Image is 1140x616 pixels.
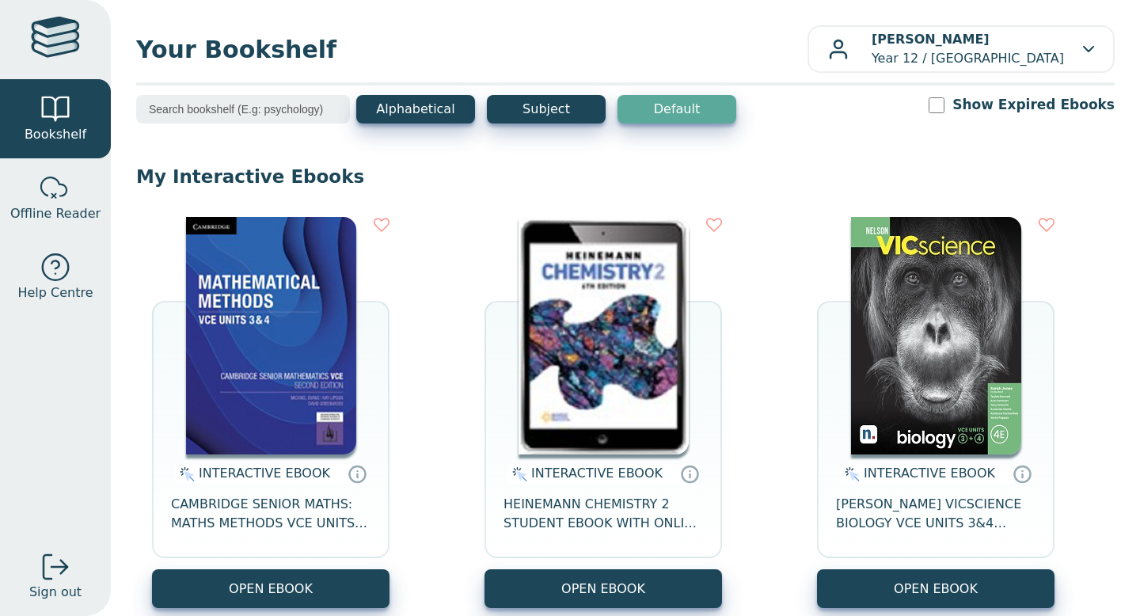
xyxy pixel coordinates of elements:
[817,569,1054,608] button: OPEN EBOOK
[864,466,995,481] span: INTERACTIVE EBOOK
[484,569,722,608] button: OPEN EBOOK
[136,95,350,124] input: Search bookshelf (E.g: psychology)
[152,569,389,608] button: OPEN EBOOK
[840,465,860,484] img: interactive.svg
[25,125,86,144] span: Bookshelf
[17,283,93,302] span: Help Centre
[487,95,606,124] button: Subject
[872,30,1064,68] p: Year 12 / [GEOGRAPHIC_DATA]
[851,217,1021,454] img: 0e99e12d-4b9b-eb11-a9a2-0272d098c78b.jpg
[10,204,101,223] span: Offline Reader
[29,583,82,602] span: Sign out
[952,95,1115,115] label: Show Expired Ebooks
[519,217,689,454] img: b469017c-5ffc-4d8a-8eb5-2fe2dfd50c43.png
[617,95,736,124] button: Default
[136,165,1115,188] p: My Interactive Ebooks
[199,466,330,481] span: INTERACTIVE EBOOK
[503,495,703,533] span: HEINEMANN CHEMISTRY 2 STUDENT EBOOK WITH ONLINE ASSESSMENT 6E
[175,465,195,484] img: interactive.svg
[807,25,1115,73] button: [PERSON_NAME]Year 12 / [GEOGRAPHIC_DATA]
[348,464,367,483] a: Interactive eBooks are accessed online via the publisher’s portal. They contain interactive resou...
[872,32,990,47] b: [PERSON_NAME]
[836,495,1035,533] span: [PERSON_NAME] VICSCIENCE BIOLOGY VCE UNITS 3&4 STUDENT EBOOK 4E
[1013,464,1032,483] a: Interactive eBooks are accessed online via the publisher’s portal. They contain interactive resou...
[171,495,370,533] span: CAMBRIDGE SENIOR MATHS: MATHS METHODS VCE UNITS 3&4 EBOOK 2E
[531,466,663,481] span: INTERACTIVE EBOOK
[356,95,475,124] button: Alphabetical
[136,32,807,67] span: Your Bookshelf
[680,464,699,483] a: Interactive eBooks are accessed online via the publisher’s portal. They contain interactive resou...
[186,217,356,454] img: 1d0ca453-b32c-426a-8524-af13d4c3580c.jpg
[507,465,527,484] img: interactive.svg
